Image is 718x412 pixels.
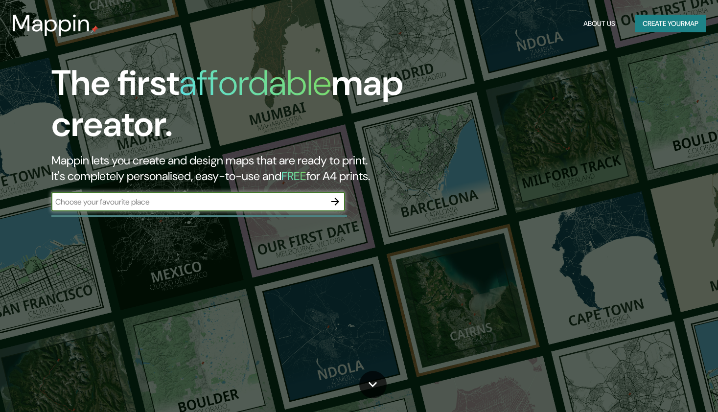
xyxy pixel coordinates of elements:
[579,15,619,33] button: About Us
[51,153,411,184] h2: Mappin lets you create and design maps that are ready to print. It's completely personalised, eas...
[179,60,331,106] h1: affordable
[12,10,91,37] h3: Mappin
[51,63,411,153] h1: The first map creator.
[91,25,98,33] img: mappin-pin
[281,168,306,183] h5: FREE
[635,15,706,33] button: Create yourmap
[51,196,325,207] input: Choose your favourite place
